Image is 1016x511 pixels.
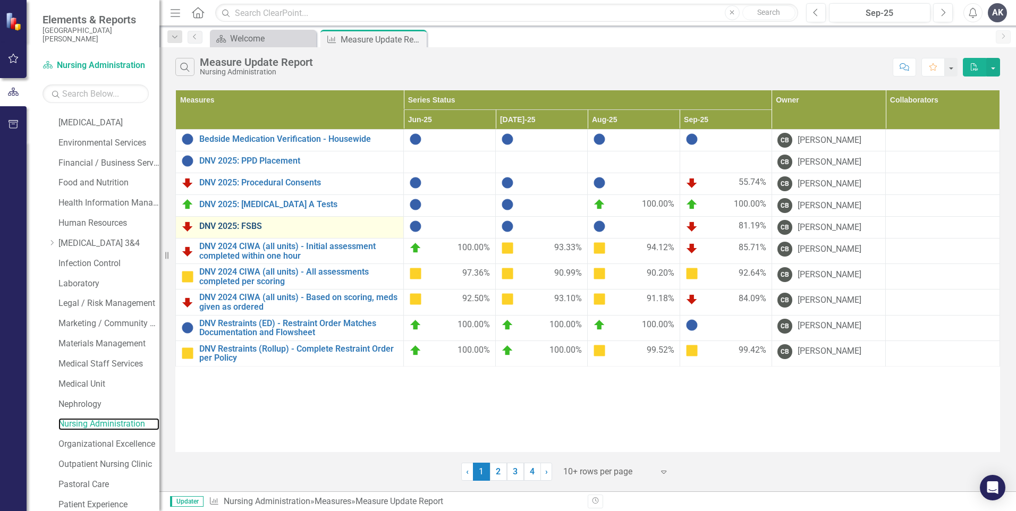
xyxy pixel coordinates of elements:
a: Bedside Medication Verification - Housewide [199,134,398,144]
div: CB [777,293,792,308]
img: Caution [181,347,194,360]
div: [PERSON_NAME] [798,320,861,332]
a: 2 [490,463,507,481]
span: 100.00% [549,344,582,357]
span: 99.52% [647,344,674,357]
div: Measure Update Report [355,496,443,506]
img: No Information [501,220,514,233]
span: Updater [170,496,204,507]
img: Below Plan [685,176,698,189]
a: Nursing Administration [43,59,149,72]
div: » » [209,496,580,508]
a: Welcome [213,32,314,45]
div: [PERSON_NAME] [798,200,861,212]
img: Caution [593,344,606,357]
img: No Information [501,133,514,146]
div: CB [777,133,792,148]
img: Caution [501,242,514,254]
a: Human Resources [58,217,159,229]
span: ‹ [466,466,469,476]
a: Outpatient Nursing Clinic [58,458,159,471]
img: On Target [685,198,698,211]
a: 3 [507,463,524,481]
div: CB [777,220,792,235]
a: Infection Control [58,258,159,270]
span: 100.00% [549,319,582,331]
a: DNV 2024 CIWA (all units) - Based on scoring, meds given as ordered [199,293,398,311]
a: DNV 2024 CIWA (all units) - Initial assessment completed within one hour [199,242,398,260]
td: Double-Click to Edit Right Click for Context Menu [176,264,404,289]
div: Measure Update Report [341,33,424,46]
div: CB [777,242,792,257]
div: CB [777,319,792,334]
img: No Information [409,176,422,189]
img: Caution [593,293,606,305]
a: DNV 2025: Procedural Consents [199,178,398,188]
span: 100.00% [458,242,490,254]
img: Below Plan [181,296,194,309]
a: Nephrology [58,398,159,411]
span: › [545,466,548,476]
div: CB [777,267,792,282]
a: Organizational Excellence [58,438,159,450]
img: No Information [685,319,698,331]
img: Below Plan [685,293,698,305]
span: 99.42% [739,344,766,357]
a: Health Information Management [58,197,159,209]
img: On Target [593,319,606,331]
img: No Information [685,133,698,146]
div: [PERSON_NAME] [798,269,861,281]
button: Sep-25 [829,3,930,22]
td: Double-Click to Edit Right Click for Context Menu [176,151,404,173]
img: No Information [593,133,606,146]
a: 4 [524,463,541,481]
div: [PERSON_NAME] [798,345,861,357]
span: 85.71% [739,242,766,254]
div: [PERSON_NAME] [798,222,861,234]
td: Double-Click to Edit Right Click for Context Menu [176,315,404,340]
a: Medical Unit [58,378,159,390]
a: DNV 2024 CIWA (all units) - All assessments completed per scoring [199,267,398,286]
a: DNV Restraints (ED) - Restraint Order Matches Documentation and Flowsheet [199,319,398,337]
a: DNV Restraints (Rollup) - Complete Restraint Order per Policy [199,344,398,363]
td: Double-Click to Edit Right Click for Context Menu [176,239,404,264]
span: 93.10% [554,293,582,305]
div: Nursing Administration [200,68,313,76]
a: Marketing / Community Services [58,318,159,330]
span: 92.50% [462,293,490,305]
div: Measure Update Report [200,56,313,68]
img: No Information [501,176,514,189]
div: CB [777,155,792,169]
span: 92.64% [739,267,766,280]
a: Environmental Services [58,137,159,149]
div: AK [988,3,1007,22]
img: Caution [685,267,698,280]
span: 97.36% [462,267,490,280]
a: Nursing Administration [58,418,159,430]
button: Search [742,5,795,20]
span: 100.00% [642,198,674,211]
img: On Target [501,319,514,331]
input: Search ClearPoint... [215,4,798,22]
img: Caution [593,267,606,280]
img: Caution [501,267,514,280]
img: No Information [409,133,422,146]
a: Financial / Business Services [58,157,159,169]
a: [MEDICAL_DATA] 3&4 [58,237,159,250]
td: Double-Click to Edit Right Click for Context Menu [176,217,404,239]
a: DNV 2025: FSBS [199,222,398,231]
img: No Information [593,176,606,189]
img: Caution [181,270,194,283]
span: 55.74% [739,176,766,189]
td: Double-Click to Edit Right Click for Context Menu [176,289,404,315]
img: No Information [409,220,422,233]
span: 1 [473,463,490,481]
img: No Information [181,321,194,334]
img: Below Plan [181,176,194,189]
span: 94.12% [647,242,674,254]
img: On Target [409,319,422,331]
img: On Target [593,198,606,211]
img: Below Plan [685,242,698,254]
span: 93.33% [554,242,582,254]
td: Double-Click to Edit Right Click for Context Menu [176,173,404,195]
